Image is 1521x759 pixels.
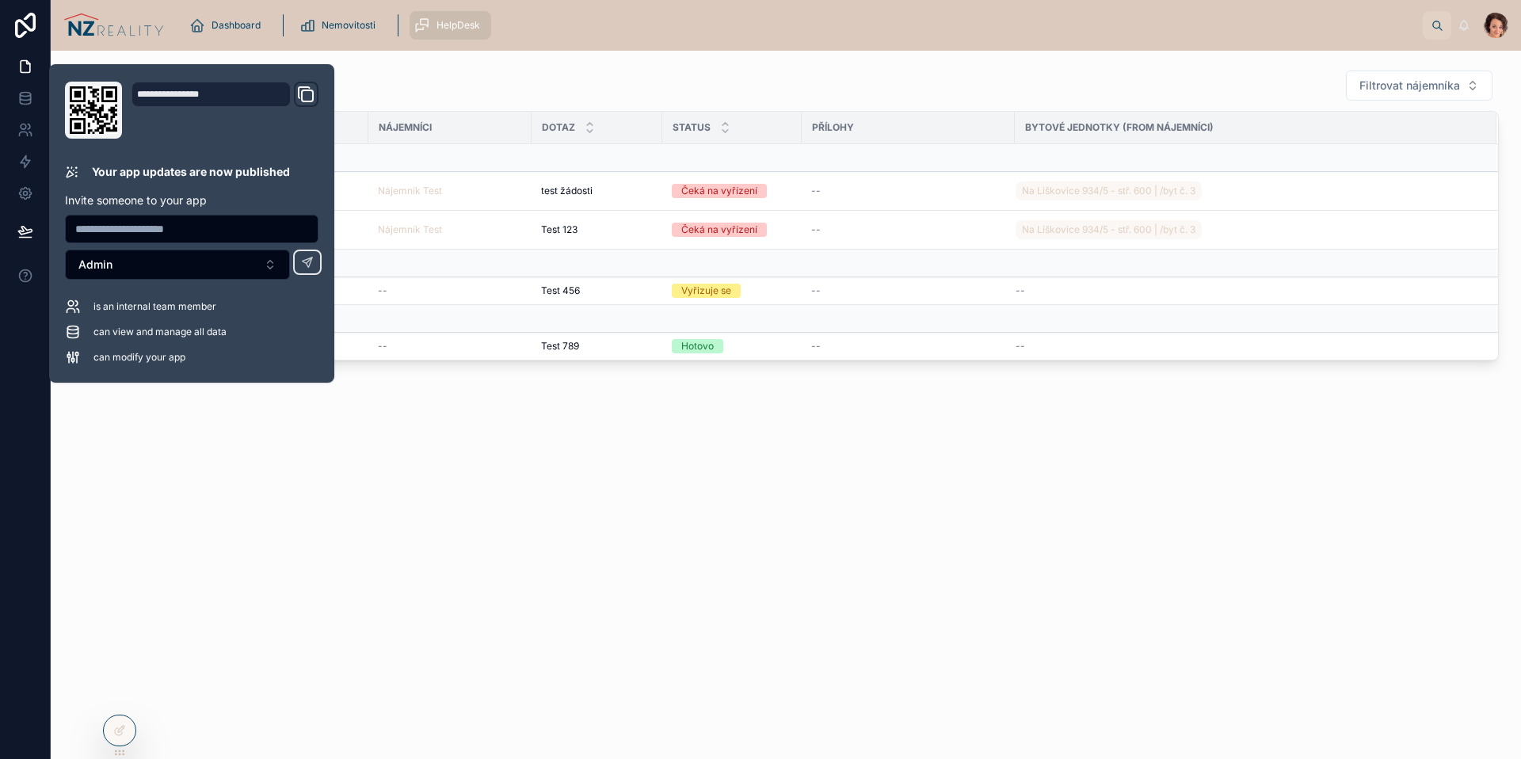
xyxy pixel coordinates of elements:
button: Select Button [1346,71,1492,101]
a: Test 789 [541,340,653,353]
a: test žádosti [541,185,653,197]
span: can view and manage all data [93,326,227,338]
a: Čeká na vyřízení [672,223,792,237]
div: Čeká na vyřízení [681,223,757,237]
a: -- [378,340,522,353]
a: Dashboard [185,11,272,40]
span: -- [1016,340,1025,353]
span: Na Liškovice 934/5 - stř. 600 | /byt č. 3 [1022,185,1195,197]
span: is an internal team member [93,300,216,313]
span: Na Liškovice 934/5 - stř. 600 | /byt č. 3 [1022,223,1195,236]
a: -- [811,284,1005,297]
a: -- [811,185,1005,197]
a: Nájemník Test [378,223,442,236]
a: Test 456 [541,284,653,297]
a: Nájemník Test [378,185,442,197]
span: -- [811,284,821,297]
span: Dashboard [212,19,261,32]
a: HelpDesk [410,11,491,40]
span: can modify your app [93,351,185,364]
span: Test 789 [541,340,579,353]
p: Invite someone to your app [65,193,318,208]
span: Test 456 [541,284,580,297]
a: -- [811,223,1005,236]
div: Čeká na vyřízení [681,184,757,198]
div: scrollable content [177,8,1423,43]
a: -- [811,340,1005,353]
a: Test 123 [541,223,653,236]
p: Your app updates are now published [92,164,290,180]
a: Nájemník Test [378,223,522,236]
a: -- [378,284,522,297]
span: Admin [78,257,112,273]
img: App logo [63,13,164,38]
button: Select Button [65,250,290,280]
span: -- [811,223,821,236]
a: Nemovitosti [295,11,387,40]
a: Vyřizuje se [672,284,792,298]
span: Test 123 [541,223,578,236]
a: Na Liškovice 934/5 - stř. 600 | /byt č. 3 [1016,181,1202,200]
span: Bytové jednotky (from Nájemníci) [1025,121,1214,134]
span: Status [673,121,711,134]
a: Čeká na vyřízení [672,184,792,198]
span: Dotaz [542,121,575,134]
div: Domain and Custom Link [132,82,318,139]
span: Filtrovat nájemníka [1359,78,1460,93]
a: -- [1016,284,1477,297]
span: test žádosti [541,185,593,197]
a: Na Liškovice 934/5 - stř. 600 | /byt č. 3 [1016,217,1477,242]
span: -- [378,284,387,297]
span: Nájemníci [379,121,432,134]
span: Nemovitosti [322,19,375,32]
a: Na Liškovice 934/5 - stř. 600 | /byt č. 3 [1016,220,1202,239]
span: HelpDesk [436,19,480,32]
a: -- [1016,340,1477,353]
div: Vyřizuje se [681,284,731,298]
a: Hotovo [672,339,792,353]
span: -- [811,340,821,353]
div: Hotovo [681,339,714,353]
span: -- [1016,284,1025,297]
a: Nájemník Test [378,185,522,197]
span: Přílohy [812,121,854,134]
span: -- [378,340,387,353]
a: Na Liškovice 934/5 - stř. 600 | /byt č. 3 [1016,178,1477,204]
span: -- [811,185,821,197]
